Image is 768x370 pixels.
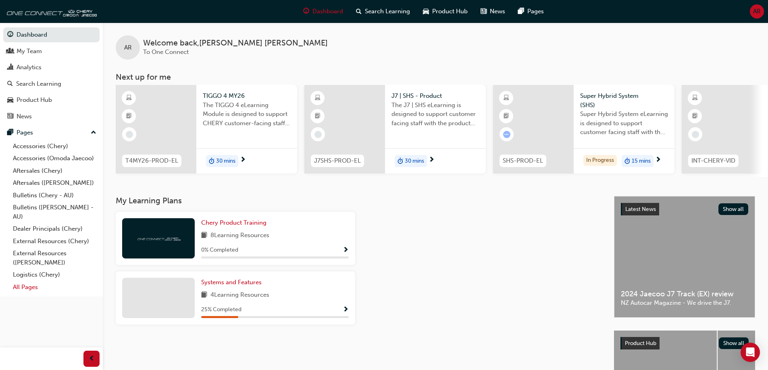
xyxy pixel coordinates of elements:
[432,7,468,16] span: Product Hub
[741,343,760,362] div: Open Intercom Messenger
[10,189,100,202] a: Bulletins (Chery - AU)
[91,128,96,138] span: up-icon
[116,196,601,205] h3: My Learning Plans
[126,93,132,103] span: learningResourceType_ELEARNING-icon
[692,111,698,122] span: booktick-icon
[203,101,291,128] span: The TIGGO 4 eLearning Module is designed to support CHERY customer-facing staff with the product ...
[126,111,132,122] span: booktick-icon
[210,231,269,241] span: 8 Learning Resources
[201,290,207,300] span: book-icon
[391,91,479,101] span: J7 | SHS - Product
[201,278,265,287] a: Systems and Features
[10,223,100,235] a: Dealer Principals (Chery)
[625,206,656,213] span: Latest News
[692,131,699,138] span: learningRecordVerb_NONE-icon
[10,165,100,177] a: Aftersales (Chery)
[503,156,543,165] span: SHS-PROD-EL
[632,157,651,166] span: 15 mins
[297,3,350,20] a: guage-iconDashboard
[343,245,349,255] button: Show Progress
[136,234,181,242] img: oneconnect
[17,128,33,137] div: Pages
[692,93,698,103] span: learningResourceType_ELEARNING-icon
[625,340,656,347] span: Product Hub
[17,112,32,121] div: News
[621,203,748,216] a: Latest NewsShow all
[17,63,42,72] div: Analytics
[17,95,52,105] div: Product Hub
[7,64,13,71] span: chart-icon
[10,140,100,153] a: Accessories (Chery)
[3,60,100,75] a: Analytics
[116,85,297,174] a: T4MY26-PROD-ELTIGGO 4 MY26The TIGGO 4 eLearning Module is designed to support CHERY customer-faci...
[7,48,13,55] span: people-icon
[10,152,100,165] a: Accessories (Omoda Jaecoo)
[10,269,100,281] a: Logistics (Chery)
[3,125,100,140] button: Pages
[580,110,668,137] span: Super Hybrid System eLearning is designed to support customer facing staff with the understanding...
[527,7,544,16] span: Pages
[103,72,768,82] h3: Next up for me
[490,7,505,16] span: News
[314,156,361,165] span: J7SHS-PROD-EL
[125,156,178,165] span: T4MY26-PROD-EL
[504,93,509,103] span: learningResourceType_ELEARNING-icon
[10,235,100,248] a: External Resources (Chery)
[126,131,133,138] span: learningRecordVerb_NONE-icon
[10,177,100,189] a: Aftersales ([PERSON_NAME])
[16,79,61,89] div: Search Learning
[718,203,749,215] button: Show all
[315,111,321,122] span: booktick-icon
[583,155,617,166] div: In Progress
[423,6,429,17] span: car-icon
[216,157,235,166] span: 30 mins
[17,47,42,56] div: My Team
[89,354,95,364] span: prev-icon
[398,156,403,166] span: duration-icon
[474,3,512,20] a: news-iconNews
[3,76,100,91] a: Search Learning
[3,27,100,42] a: Dashboard
[343,306,349,314] span: Show Progress
[405,157,424,166] span: 30 mins
[481,6,487,17] span: news-icon
[303,6,309,17] span: guage-icon
[201,279,262,286] span: Systems and Features
[614,196,755,318] a: Latest NewsShow all2024 Jaecoo J7 Track (EX) reviewNZ Autocar Magazine - We drive the J7.
[655,157,661,164] span: next-icon
[620,337,749,350] a: Product HubShow all
[7,81,13,88] span: search-icon
[429,157,435,164] span: next-icon
[4,3,97,19] img: oneconnect
[3,26,100,125] button: DashboardMy TeamAnalyticsSearch LearningProduct HubNews
[314,131,322,138] span: learningRecordVerb_NONE-icon
[343,305,349,315] button: Show Progress
[3,109,100,124] a: News
[518,6,524,17] span: pages-icon
[365,7,410,16] span: Search Learning
[7,129,13,136] span: pages-icon
[503,131,510,138] span: learningRecordVerb_ATTEMPT-icon
[304,85,486,174] a: J7SHS-PROD-ELJ7 | SHS - ProductThe J7 | SHS eLearning is designed to support customer facing staf...
[240,157,246,164] span: next-icon
[356,6,362,17] span: search-icon
[7,31,13,39] span: guage-icon
[719,337,749,349] button: Show all
[416,3,474,20] a: car-iconProduct Hub
[124,43,132,52] span: AR
[201,231,207,241] span: book-icon
[10,201,100,223] a: Bulletins ([PERSON_NAME] - AU)
[391,101,479,128] span: The J7 | SHS eLearning is designed to support customer facing staff with the product and sales in...
[493,85,674,174] a: SHS-PROD-ELSuper Hybrid System (SHS)Super Hybrid System eLearning is designed to support customer...
[621,289,748,299] span: 2024 Jaecoo J7 Track (EX) review
[7,113,13,120] span: news-icon
[10,281,100,294] a: All Pages
[350,3,416,20] a: search-iconSearch Learning
[691,156,735,165] span: INT-CHERY-VID
[504,111,509,122] span: booktick-icon
[203,91,291,101] span: TIGGO 4 MY26
[753,7,761,16] span: AR
[143,39,328,48] span: Welcome back , [PERSON_NAME] [PERSON_NAME]
[512,3,550,20] a: pages-iconPages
